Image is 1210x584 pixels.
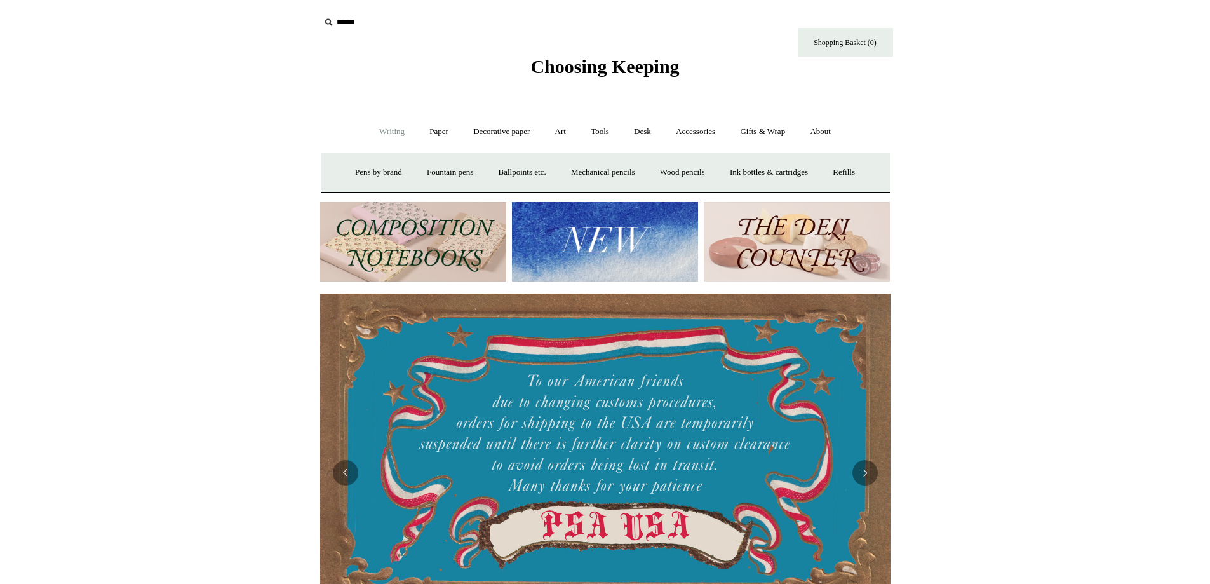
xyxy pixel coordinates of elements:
[333,460,358,486] button: Previous
[729,115,797,149] a: Gifts & Wrap
[622,115,662,149] a: Desk
[415,156,485,189] a: Fountain pens
[704,202,890,282] img: The Deli Counter
[530,56,679,77] span: Choosing Keeping
[512,202,698,282] img: New.jpg__PID:f73bdf93-380a-4a35-bcfe-7823039498e1
[344,156,413,189] a: Pens by brand
[544,115,577,149] a: Art
[798,28,893,57] a: Shopping Basket (0)
[579,115,621,149] a: Tools
[798,115,842,149] a: About
[852,460,878,486] button: Next
[560,156,647,189] a: Mechanical pencils
[664,115,727,149] a: Accessories
[418,115,460,149] a: Paper
[462,115,541,149] a: Decorative paper
[368,115,416,149] a: Writing
[821,156,866,189] a: Refills
[320,202,506,282] img: 202302 Composition ledgers.jpg__PID:69722ee6-fa44-49dd-a067-31375e5d54ec
[530,66,679,75] a: Choosing Keeping
[649,156,716,189] a: Wood pencils
[487,156,558,189] a: Ballpoints etc.
[718,156,819,189] a: Ink bottles & cartridges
